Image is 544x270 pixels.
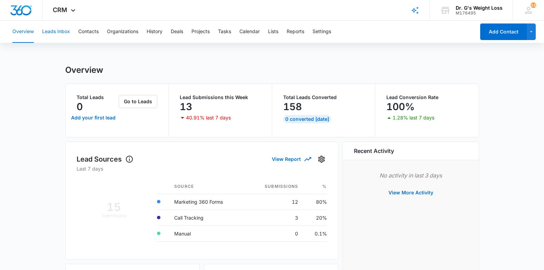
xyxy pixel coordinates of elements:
[272,153,310,165] button: View Report
[180,95,261,100] p: Lead Submissions this Week
[268,21,278,43] button: Lists
[70,109,118,126] a: Add your first lead
[171,21,183,43] button: Deals
[77,165,327,172] p: Last 7 days
[283,101,302,112] p: 158
[77,101,83,112] p: 0
[169,210,246,225] td: Call Tracking
[354,147,394,155] h6: Recent Activity
[531,2,536,8] div: notifications count
[147,21,162,43] button: History
[382,184,440,201] button: View More Activity
[78,21,99,43] button: Contacts
[386,95,468,100] p: Lead Conversion Rate
[169,225,246,241] td: Manual
[42,21,70,43] button: Leads Inbox
[354,171,468,180] p: No activity in last 3 days
[304,210,327,225] td: 20%
[386,101,415,112] p: 100%
[316,154,327,165] button: Settings
[304,225,327,241] td: 0.1%
[169,194,246,210] td: Marketing 360 Forms
[186,115,231,120] p: 40.91% last 7 days
[12,21,34,43] button: Overview
[65,65,103,75] h1: Overview
[304,194,327,210] td: 80%
[180,101,192,112] p: 13
[246,194,304,210] td: 12
[456,5,503,11] div: account name
[283,95,364,100] p: Total Leads Converted
[246,210,304,225] td: 3
[77,95,118,100] p: Total Leads
[169,179,246,194] th: Source
[531,2,536,8] span: 13
[246,225,304,241] td: 0
[287,21,304,43] button: Reports
[119,98,157,104] a: Go to Leads
[313,21,331,43] button: Settings
[239,21,260,43] button: Calendar
[191,21,210,43] button: Projects
[119,95,157,108] button: Go to Leads
[304,179,327,194] th: %
[456,11,503,16] div: account id
[53,6,67,13] span: CRM
[107,21,138,43] button: Organizations
[218,21,231,43] button: Tasks
[283,115,331,123] div: 0 Converted [DATE]
[77,154,133,164] h1: Lead Sources
[393,115,434,120] p: 1.28% last 7 days
[246,179,304,194] th: Submissions
[480,23,527,40] button: Add Contact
